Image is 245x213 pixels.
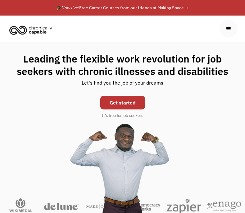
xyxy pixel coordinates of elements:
[100,96,145,109] a: Get started
[6,53,239,77] h1: Leading the flexible work revolution for job seekers with chronic illnesses and disabilities
[102,113,143,119] div: It's free for job seekers
[61,5,79,11] em: Now live!
[7,23,57,37] a: home
[7,23,54,37] img: Chronically Capable logo
[56,4,189,12] div: 🎓 Free Career Courses from our friends at Making Space →
[82,77,163,93] div: Let's find you the job of your dreams
[220,20,238,38] div: menu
